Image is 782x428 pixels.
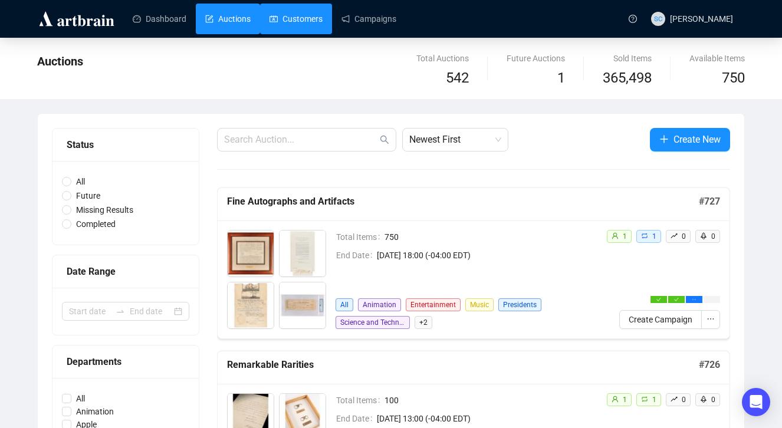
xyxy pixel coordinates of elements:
h5: # 727 [699,195,720,209]
span: End Date [336,249,377,262]
span: 542 [446,70,469,86]
span: 100 [385,394,597,407]
span: Music [465,298,494,311]
span: check [656,297,661,302]
button: Create Campaign [619,310,702,329]
span: All [336,298,353,311]
div: Date Range [67,264,185,279]
span: Animation [71,405,119,418]
span: rise [671,232,678,239]
span: 750 [385,231,597,243]
span: to [116,307,125,316]
div: Open Intercom Messenger [742,388,770,416]
span: retweet [641,396,648,403]
a: Fine Autographs and Artifacts#727Total Items750End Date[DATE] 18:00 (-04:00 EDT)AllAnimationEnter... [217,187,730,339]
span: [PERSON_NAME] [670,14,733,24]
span: 0 [682,396,686,404]
span: retweet [641,232,648,239]
span: question-circle [629,15,637,23]
span: Future [71,189,105,202]
span: 0 [682,232,686,241]
span: Total Items [336,231,385,243]
span: End Date [336,412,377,425]
img: 3_1.jpg [228,282,274,328]
span: Auctions [37,54,83,68]
img: 2_1.jpg [280,231,326,276]
span: Create Campaign [629,313,692,326]
span: plus [659,134,669,144]
a: Dashboard [133,4,186,34]
span: rocket [700,232,707,239]
span: [DATE] 18:00 (-04:00 EDT) [377,249,597,262]
img: 1_1.jpg [228,231,274,276]
span: 1 [652,232,656,241]
span: Missing Results [71,203,138,216]
span: 750 [722,70,745,86]
span: Completed [71,218,120,231]
span: SC [654,13,662,24]
span: ellipsis [707,315,715,323]
span: Presidents [498,298,541,311]
span: 0 [711,396,715,404]
span: user [612,396,619,403]
span: swap-right [116,307,125,316]
a: Customers [270,4,323,34]
span: All [71,392,90,405]
span: Create New [673,132,721,147]
span: 1 [623,232,627,241]
div: Available Items [689,52,745,65]
input: Search Auction... [224,133,377,147]
span: search [380,135,389,144]
span: Entertainment [406,298,461,311]
span: 365,498 [603,67,652,90]
span: All [71,175,90,188]
span: Total Items [336,394,385,407]
input: Start date [69,305,111,318]
span: Animation [358,298,401,311]
input: End date [130,305,172,318]
h5: Fine Autographs and Artifacts [227,195,699,209]
span: [DATE] 13:00 (-04:00 EDT) [377,412,597,425]
span: 1 [557,70,565,86]
span: 1 [623,396,627,404]
h5: # 726 [699,358,720,372]
img: 4_1.jpg [280,282,326,328]
span: 1 [652,396,656,404]
span: user [612,232,619,239]
span: Science and Technology [336,316,410,329]
img: logo [37,9,116,28]
span: 0 [711,232,715,241]
span: + 2 [415,316,432,329]
span: check [674,297,679,302]
span: rocket [700,396,707,403]
div: Status [67,137,185,152]
a: Auctions [205,4,251,34]
span: Newest First [409,129,501,151]
div: Future Auctions [507,52,565,65]
h5: Remarkable Rarities [227,358,699,372]
a: Campaigns [341,4,396,34]
span: ellipsis [692,297,696,302]
button: Create New [650,128,730,152]
div: Sold Items [603,52,652,65]
div: Total Auctions [416,52,469,65]
div: Departments [67,354,185,369]
span: rise [671,396,678,403]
